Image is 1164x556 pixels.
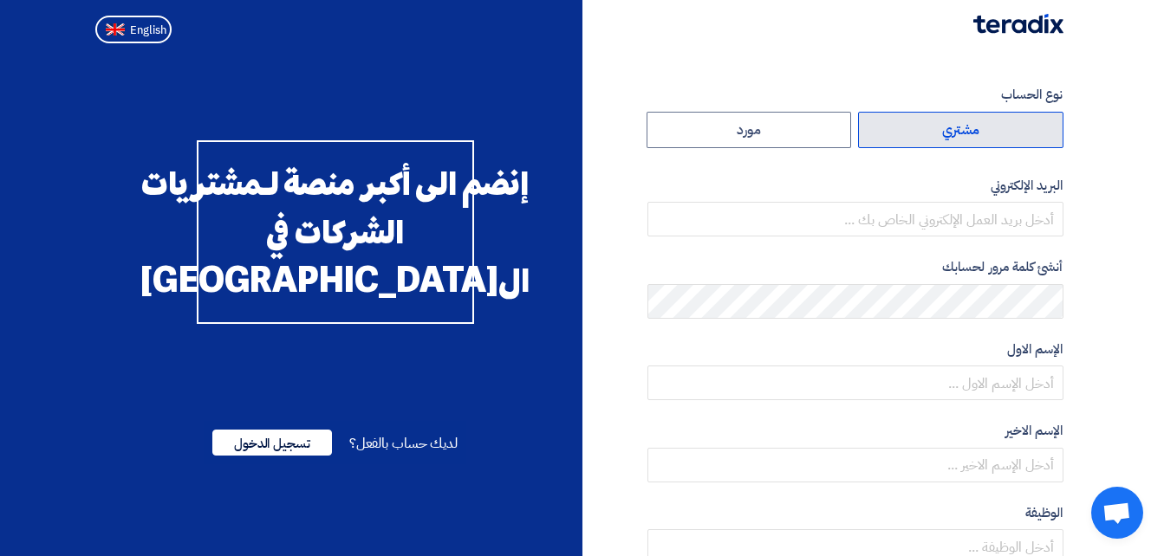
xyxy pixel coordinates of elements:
[647,421,1063,441] label: الإسم الاخير
[647,85,1063,105] label: نوع الحساب
[197,140,474,324] div: إنضم الى أكبر منصة لـمشتريات الشركات في ال[GEOGRAPHIC_DATA]
[95,16,172,43] button: English
[647,112,852,148] label: مورد
[212,433,332,454] a: تسجيل الدخول
[130,24,166,36] span: English
[647,339,1063,359] label: الإسم الاول
[647,257,1063,277] label: أنشئ كلمة مرور لحسابك
[647,503,1063,523] label: الوظيفة
[647,365,1063,400] input: أدخل الإسم الاول ...
[647,176,1063,196] label: البريد الإلكتروني
[858,112,1063,148] label: مشتري
[349,433,458,454] span: لديك حساب بالفعل؟
[647,448,1063,482] input: أدخل الإسم الاخير ...
[212,430,332,456] span: تسجيل الدخول
[1091,487,1143,539] div: Open chat
[973,14,1063,34] img: Teradix logo
[647,202,1063,236] input: أدخل بريد العمل الإلكتروني الخاص بك ...
[106,23,125,36] img: en-US.png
